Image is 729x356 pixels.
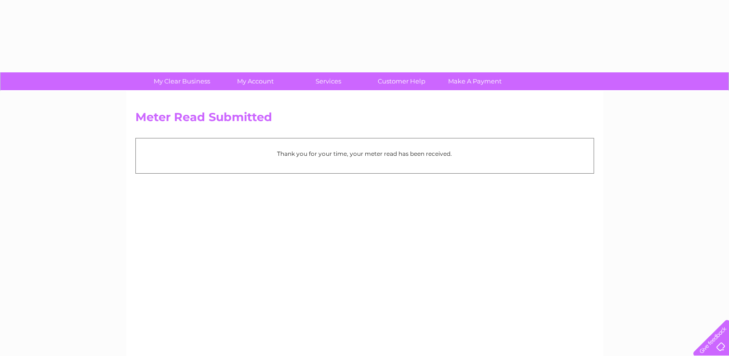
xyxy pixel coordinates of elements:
[141,149,589,158] p: Thank you for your time, your meter read has been received.
[142,72,222,90] a: My Clear Business
[362,72,441,90] a: Customer Help
[289,72,368,90] a: Services
[215,72,295,90] a: My Account
[435,72,515,90] a: Make A Payment
[135,110,594,129] h2: Meter Read Submitted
